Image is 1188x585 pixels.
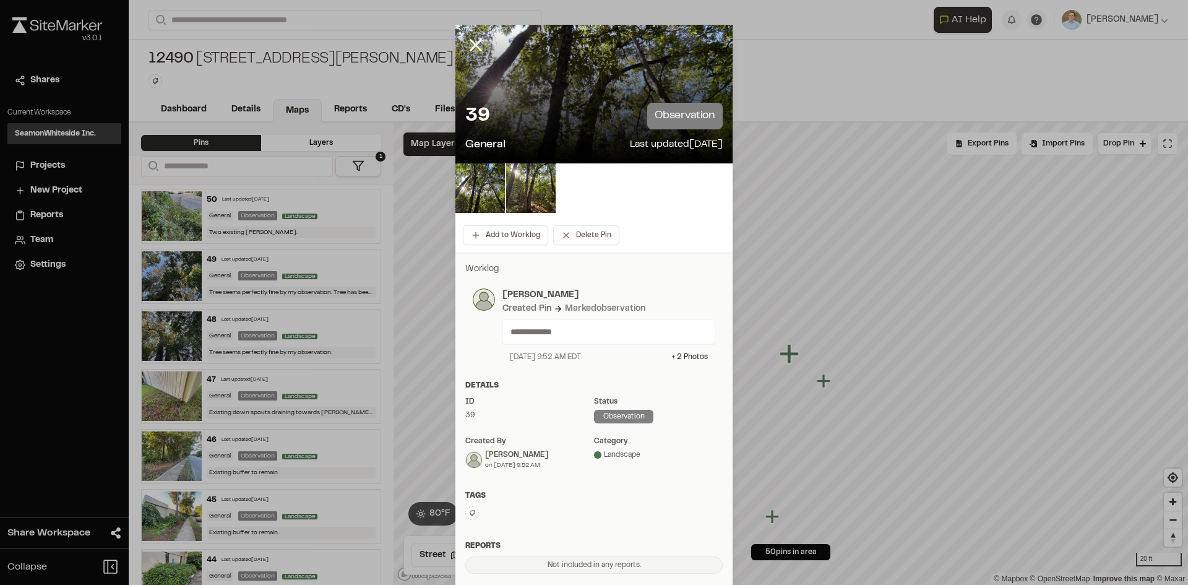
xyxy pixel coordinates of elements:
div: 39 [465,410,594,421]
p: Worklog [465,262,723,276]
p: General [465,137,506,154]
div: category [594,436,723,447]
div: [DATE] 9:52 AM EDT [510,352,581,363]
img: Daniel Ethredge [466,452,482,468]
img: file [506,163,556,213]
div: Reports [465,540,723,552]
div: Landscape [594,449,723,461]
div: Details [465,380,723,391]
button: Edit Tags [465,506,479,520]
div: observation [594,410,653,423]
p: 39 [465,104,489,129]
div: Tags [465,490,723,501]
p: observation [647,103,723,129]
p: [PERSON_NAME] [502,288,715,302]
div: Created Pin [502,302,551,316]
button: Delete Pin [553,225,619,245]
div: Status [594,396,723,407]
div: Marked observation [565,302,645,316]
div: [PERSON_NAME] [485,449,548,461]
div: ID [465,396,594,407]
p: Last updated [DATE] [630,137,723,154]
div: on [DATE] 9:52 AM [485,461,548,470]
img: file [455,163,505,213]
div: Not included in any reports. [465,557,723,574]
img: photo [473,288,495,311]
button: Add to Worklog [463,225,548,245]
div: + 2 Photo s [671,352,708,363]
div: Created by [465,436,594,447]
